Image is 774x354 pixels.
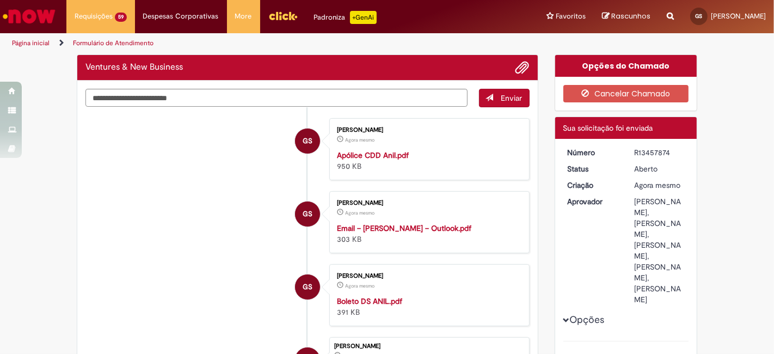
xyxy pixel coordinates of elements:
span: Enviar [501,93,523,103]
dt: Aprovador [560,196,626,207]
a: Boleto DS ANIL.pdf [337,296,402,306]
span: GS [696,13,703,20]
button: Adicionar anexos [515,60,530,75]
div: [PERSON_NAME] [337,273,518,279]
span: Agora mesmo [345,210,374,216]
time: 28/08/2025 13:32:42 [634,180,680,190]
span: Favoritos [556,11,586,22]
img: click_logo_yellow_360x200.png [268,8,298,24]
div: Gabriel Severo De Lima Schneider [295,129,320,154]
div: Padroniza [314,11,377,24]
div: 303 KB [337,223,518,245]
span: Despesas Corporativas [143,11,219,22]
dt: Criação [560,180,626,191]
div: [PERSON_NAME], [PERSON_NAME], [PERSON_NAME], [PERSON_NAME], [PERSON_NAME] [634,196,685,305]
a: Email – [PERSON_NAME] – Outlook.pdf [337,223,471,233]
span: Agora mesmo [345,283,374,289]
dt: Número [560,147,626,158]
div: Gabriel Severo De Lima Schneider [295,202,320,227]
ul: Trilhas de página [8,33,508,53]
span: Requisições [75,11,113,22]
div: R13457874 [634,147,685,158]
img: ServiceNow [1,5,57,27]
a: Rascunhos [602,11,650,22]
div: Aberto [634,163,685,174]
span: 59 [115,13,127,22]
h2: Ventures & New Business Histórico de tíquete [85,63,183,72]
span: GS [303,201,312,227]
span: Agora mesmo [634,180,680,190]
span: GS [303,274,312,300]
div: Opções do Chamado [555,55,697,77]
span: GS [303,128,312,154]
span: Rascunhos [611,11,650,21]
span: Sua solicitação foi enviada [563,123,653,133]
a: Apólice CDD Anil.pdf [337,150,409,160]
div: Gabriel Severo De Lima Schneider [295,274,320,300]
a: Formulário de Atendimento [73,39,153,47]
span: More [235,11,252,22]
time: 28/08/2025 13:32:29 [345,210,374,216]
time: 28/08/2025 13:32:29 [345,137,374,143]
div: [PERSON_NAME] [334,343,524,350]
div: 28/08/2025 13:32:42 [634,180,685,191]
div: [PERSON_NAME] [337,127,518,133]
div: [PERSON_NAME] [337,200,518,206]
span: Agora mesmo [345,137,374,143]
a: Página inicial [12,39,50,47]
div: 391 KB [337,296,518,318]
span: [PERSON_NAME] [711,11,766,21]
dt: Status [560,163,626,174]
time: 28/08/2025 13:32:29 [345,283,374,289]
button: Enviar [479,89,530,107]
div: 950 KB [337,150,518,172]
button: Cancelar Chamado [563,85,689,102]
textarea: Digite sua mensagem aqui... [85,89,468,107]
p: +GenAi [350,11,377,24]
